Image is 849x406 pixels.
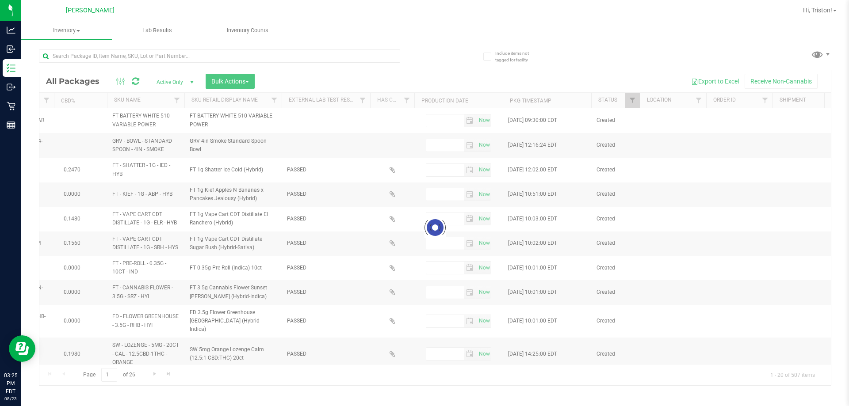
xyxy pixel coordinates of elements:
[4,372,17,395] p: 03:25 PM EDT
[21,21,112,40] a: Inventory
[9,335,35,362] iframe: Resource center
[7,64,15,72] inline-svg: Inventory
[203,21,293,40] a: Inventory Counts
[4,395,17,402] p: 08/23
[66,7,115,14] span: [PERSON_NAME]
[495,50,539,63] span: Include items not tagged for facility
[130,27,184,34] span: Lab Results
[7,26,15,34] inline-svg: Analytics
[215,27,280,34] span: Inventory Counts
[7,45,15,53] inline-svg: Inbound
[21,27,112,34] span: Inventory
[803,7,832,14] span: Hi, Triston!
[7,102,15,110] inline-svg: Retail
[7,121,15,129] inline-svg: Reports
[39,49,400,63] input: Search Package ID, Item Name, SKU, Lot or Part Number...
[7,83,15,91] inline-svg: Outbound
[112,21,203,40] a: Lab Results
